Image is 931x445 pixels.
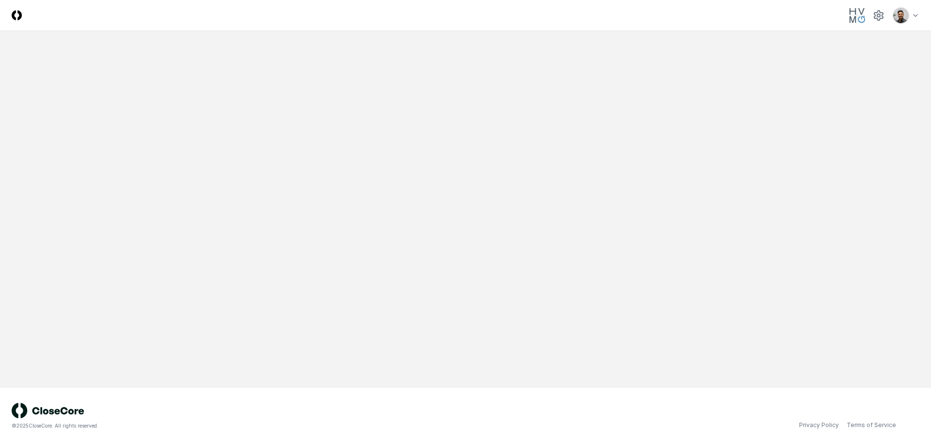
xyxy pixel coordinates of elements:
[847,421,896,430] a: Terms of Service
[12,422,465,430] div: © 2025 CloseCore. All rights reserved.
[850,8,865,23] img: HVMG logo
[799,421,839,430] a: Privacy Policy
[12,403,84,418] img: logo
[12,10,22,20] img: Logo
[893,8,909,23] img: d09822cc-9b6d-4858-8d66-9570c114c672_eec49429-a748-49a0-a6ec-c7bd01c6482e.png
